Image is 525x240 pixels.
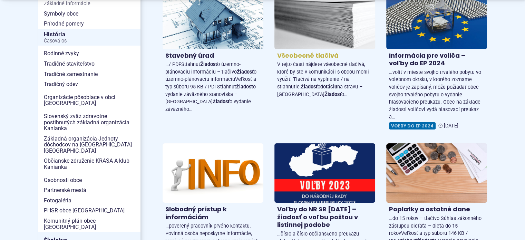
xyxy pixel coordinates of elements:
a: Fotogaléria [38,195,140,206]
span: Rodinné zvyky [44,48,135,59]
span: Partnerské mestá [44,185,135,195]
a: Organizácie pôsobiace v obci [GEOGRAPHIC_DATA] [38,92,140,108]
strong: dotáciu [320,84,337,90]
span: …/ PDFStiahnuť o územno-plánovaciu informáciu – tlačivo o územno-plánovaciu informáciuVeľkosť a t... [165,61,256,112]
h4: Slobodný prístup k informáciám [165,205,261,221]
a: Komunitný plán obce [GEOGRAPHIC_DATA] [38,216,140,232]
h4: Informácia pre voliča – voľby do EP 2024 [389,52,484,67]
span: Osobnosti obce [44,175,135,185]
span: Tradičný odev [44,79,135,89]
span: PHSR obce [GEOGRAPHIC_DATA] [44,205,135,216]
a: Tradičné staviteľstvo [38,59,140,69]
strong: Žiadosť [213,99,230,105]
span: Symboly obce [44,9,135,19]
strong: Žiadosť [236,84,253,90]
span: Tradičné staviteľstvo [44,59,135,69]
span: Organizácie pôsobiace v obci [GEOGRAPHIC_DATA] [44,92,135,108]
a: Tradičné zamestnanie [38,69,140,79]
strong: Žiadosť [324,92,341,97]
a: PHSR obce [GEOGRAPHIC_DATA] [38,205,140,216]
strong: Žiadosť [301,84,318,90]
span: Slovenský zväz zdravotne postihnutých základná organizácia Kanianka [44,111,135,134]
span: Časová os [44,38,135,44]
span: Základná organizácia Jednoty dôchodcov na [GEOGRAPHIC_DATA] [GEOGRAPHIC_DATA] [44,134,135,156]
span: [DATE] [444,123,458,129]
span: Základné informácie [44,1,135,7]
h4: Poplatky a ostatné dane [389,205,484,213]
span: Fotogaléria [44,195,135,206]
h4: Voľby do NR SR [DATE] – žiadosť o voľbu poštou v listinnej podobe [277,205,372,229]
a: HistóriaČasová os [38,29,140,46]
a: Symboly obce [38,9,140,19]
a: Slovenský zväz zdravotne postihnutých základná organizácia Kanianka [38,111,140,134]
span: Komunitný plán obce [GEOGRAPHIC_DATA] [44,216,135,232]
span: V tejto časti nájdete všeobecné tlačivá, ktoré by ste v komunikácii s obcou mohli využiť. Tlačivá... [277,61,369,97]
a: Partnerské mestá [38,185,140,195]
a: Občianske združenie KRASA A-klub Kanianka [38,156,140,172]
strong: Žiadosť [200,61,217,67]
span: Prírodné pomery [44,19,135,29]
span: …voliť v mieste svojho trvalého pobytu vo volebnom okrsku, v ktorého zozname voličov je zapísaný,... [389,69,481,120]
a: Tradičný odev [38,79,140,89]
strong: Žiadosť [237,69,254,75]
a: Osobnosti obce [38,175,140,185]
span: Občianske združenie KRASA A-klub Kanianka [44,156,135,172]
a: Prírodné pomery [38,19,140,29]
a: Rodinné zvyky [38,48,140,59]
span: História [44,29,135,46]
span: Tradičné zamestnanie [44,69,135,79]
h4: Všeobecné tlačivá [277,52,372,60]
span: Voľby do EP 2024 [389,122,436,129]
h4: Stavebný úrad [165,52,261,60]
a: Základná organizácia Jednoty dôchodcov na [GEOGRAPHIC_DATA] [GEOGRAPHIC_DATA] [38,134,140,156]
